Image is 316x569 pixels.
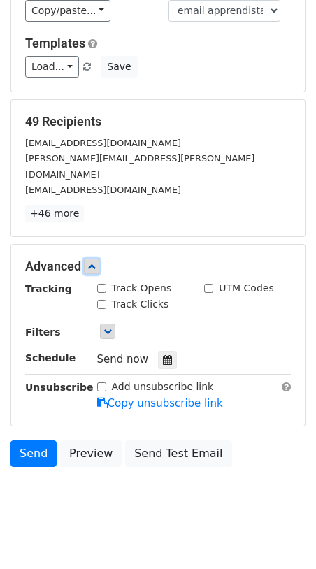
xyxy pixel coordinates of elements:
a: Preview [60,440,122,467]
h5: 49 Recipients [25,114,291,129]
a: Copy unsubscribe link [97,397,223,410]
small: [EMAIL_ADDRESS][DOMAIN_NAME] [25,185,181,195]
strong: Filters [25,326,61,338]
small: [PERSON_NAME][EMAIL_ADDRESS][PERSON_NAME][DOMAIN_NAME] [25,153,254,180]
a: Send Test Email [125,440,231,467]
strong: Schedule [25,352,76,363]
iframe: Chat Widget [246,502,316,569]
small: [EMAIL_ADDRESS][DOMAIN_NAME] [25,138,181,148]
label: Track Clicks [112,297,169,312]
h5: Advanced [25,259,291,274]
a: Load... [25,56,79,78]
button: Save [101,56,137,78]
strong: Unsubscribe [25,382,94,393]
div: Widget chat [246,502,316,569]
strong: Tracking [25,283,72,294]
label: UTM Codes [219,281,273,296]
span: Send now [97,353,149,366]
label: Track Opens [112,281,172,296]
label: Add unsubscribe link [112,380,214,394]
a: +46 more [25,205,84,222]
a: Templates [25,36,85,50]
a: Send [10,440,57,467]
